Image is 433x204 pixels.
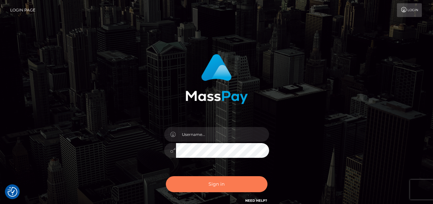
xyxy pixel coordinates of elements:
[10,3,35,17] a: Login Page
[8,187,17,197] button: Consent Preferences
[166,176,267,192] button: Sign in
[397,3,422,17] a: Login
[8,187,17,197] img: Revisit consent button
[246,198,267,203] a: Need Help?
[186,54,248,104] img: MassPay Login
[176,127,269,142] input: Username...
